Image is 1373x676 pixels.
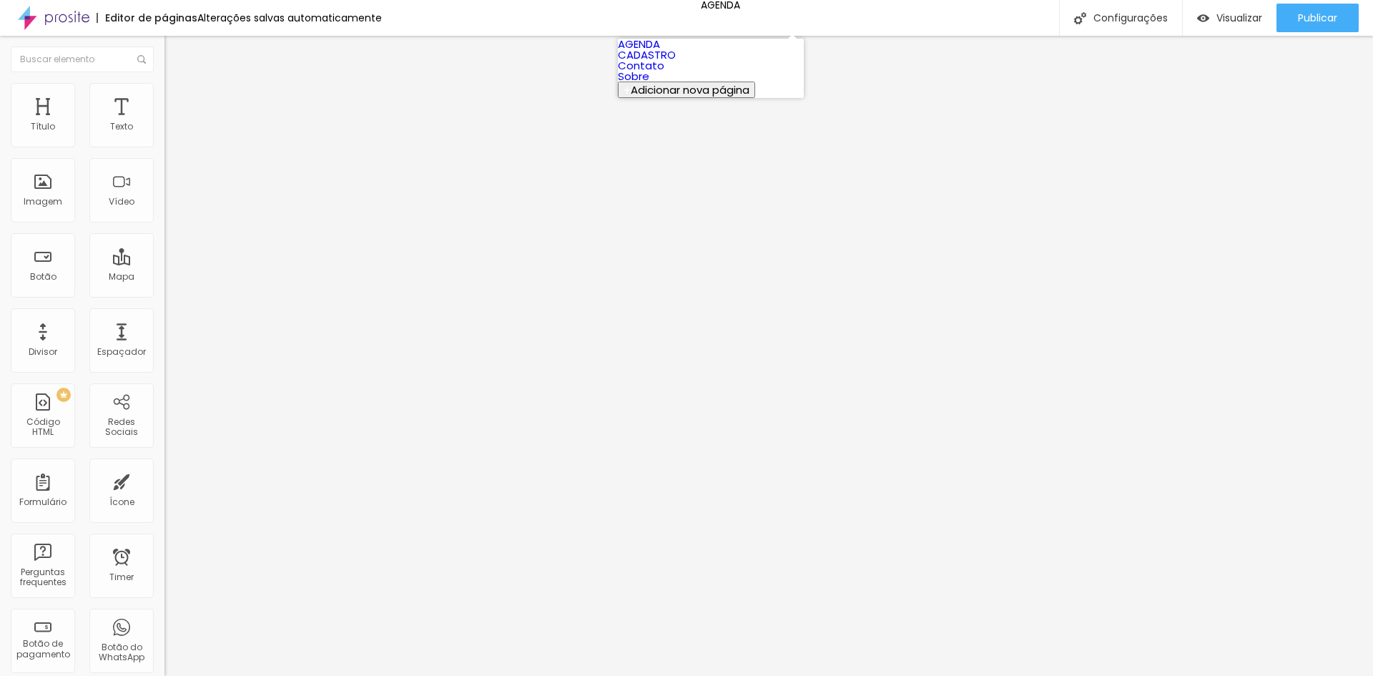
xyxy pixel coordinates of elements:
div: Editor de páginas [97,13,197,23]
div: Mapa [109,272,134,282]
span: Adicionar nova página [631,82,749,97]
input: Buscar elemento [11,46,154,72]
button: Adicionar nova página [618,82,755,98]
iframe: Editor [164,36,1373,676]
button: Visualizar [1183,4,1276,32]
div: Título [31,122,55,132]
button: Publicar [1276,4,1359,32]
div: Texto [110,122,133,132]
a: Contato [618,58,664,73]
img: Icone [137,55,146,64]
span: Visualizar [1216,12,1262,24]
div: Perguntas frequentes [14,567,71,588]
div: Ícone [109,497,134,507]
span: Publicar [1298,12,1337,24]
div: Timer [109,572,134,582]
div: Formulário [19,497,67,507]
a: AGENDA [618,36,660,52]
div: Redes Sociais [93,417,149,438]
div: Código HTML [14,417,71,438]
a: CADASTRO [618,47,676,62]
div: Botão [30,272,56,282]
div: Imagem [24,197,62,207]
img: view-1.svg [1197,12,1209,24]
div: Botão do WhatsApp [93,642,149,663]
div: Alterações salvas automaticamente [197,13,382,23]
div: Divisor [29,347,57,357]
a: Sobre [618,69,649,84]
div: Botão de pagamento [14,639,71,660]
img: Icone [1074,12,1086,24]
div: Vídeo [109,197,134,207]
div: Espaçador [97,347,146,357]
